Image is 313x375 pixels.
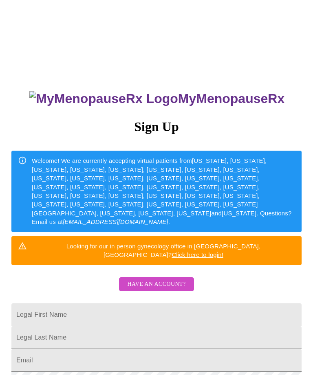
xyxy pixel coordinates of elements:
img: MyMenopauseRx Logo [29,91,178,106]
span: Have an account? [127,279,185,289]
div: Looking for our in person gynecology office in [GEOGRAPHIC_DATA], [GEOGRAPHIC_DATA]? [32,239,295,263]
a: Have an account? [117,286,196,293]
h3: MyMenopauseRx [13,91,302,106]
em: [EMAIL_ADDRESS][DOMAIN_NAME] [63,218,168,225]
a: Click here to login! [172,251,223,258]
button: Have an account? [119,277,194,292]
div: Welcome! We are currently accepting virtual patients from [US_STATE], [US_STATE], [US_STATE], [US... [32,153,295,230]
h3: Sign Up [11,119,302,134]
